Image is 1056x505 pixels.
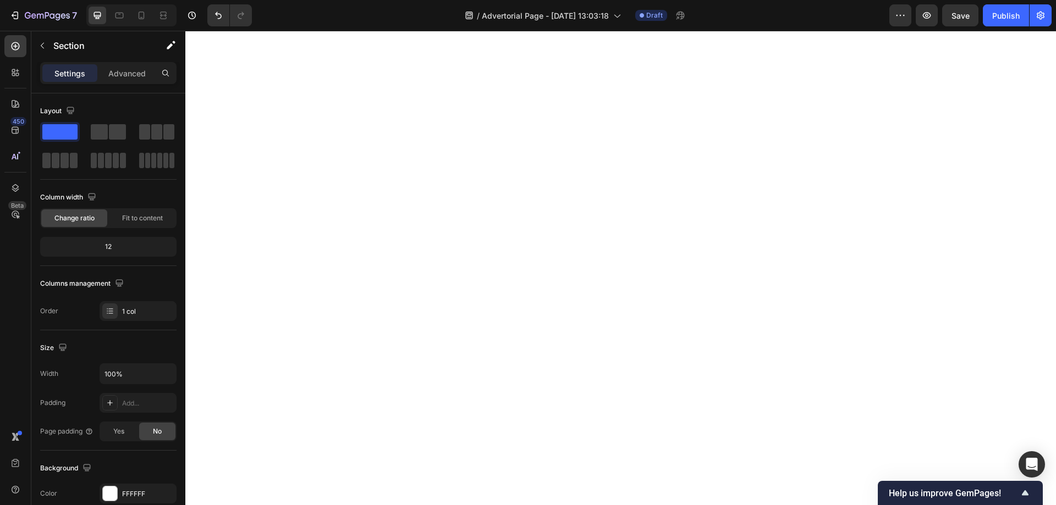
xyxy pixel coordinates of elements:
div: FFFFFF [122,489,174,499]
span: Draft [646,10,663,20]
div: Layout [40,104,77,119]
span: Change ratio [54,213,95,223]
div: Column width [40,190,98,205]
button: 7 [4,4,82,26]
p: Advanced [108,68,146,79]
span: Advertorial Page - [DATE] 13:03:18 [482,10,609,21]
div: Open Intercom Messenger [1019,451,1045,478]
button: Show survey - Help us improve GemPages! [889,486,1032,500]
p: Settings [54,68,85,79]
div: Color [40,489,57,498]
div: Order [40,306,58,316]
div: 450 [10,117,26,126]
div: 1 col [122,307,174,317]
div: 12 [42,239,174,254]
span: Fit to content [122,213,163,223]
div: Add... [122,398,174,408]
button: Publish [983,4,1029,26]
div: Page padding [40,426,94,436]
p: 7 [72,9,77,22]
div: Undo/Redo [207,4,252,26]
p: Section [53,39,144,52]
div: Width [40,369,58,379]
span: No [153,426,162,436]
input: Auto [100,364,176,384]
div: Padding [40,398,65,408]
div: Columns management [40,276,126,291]
span: Save [952,11,970,20]
span: / [477,10,480,21]
iframe: Design area [185,31,1056,505]
div: Size [40,341,69,356]
span: Help us improve GemPages! [889,488,1019,498]
button: Save [942,4,978,26]
div: Publish [992,10,1020,21]
div: Beta [8,201,26,210]
div: Background [40,461,94,476]
span: Yes [113,426,124,436]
